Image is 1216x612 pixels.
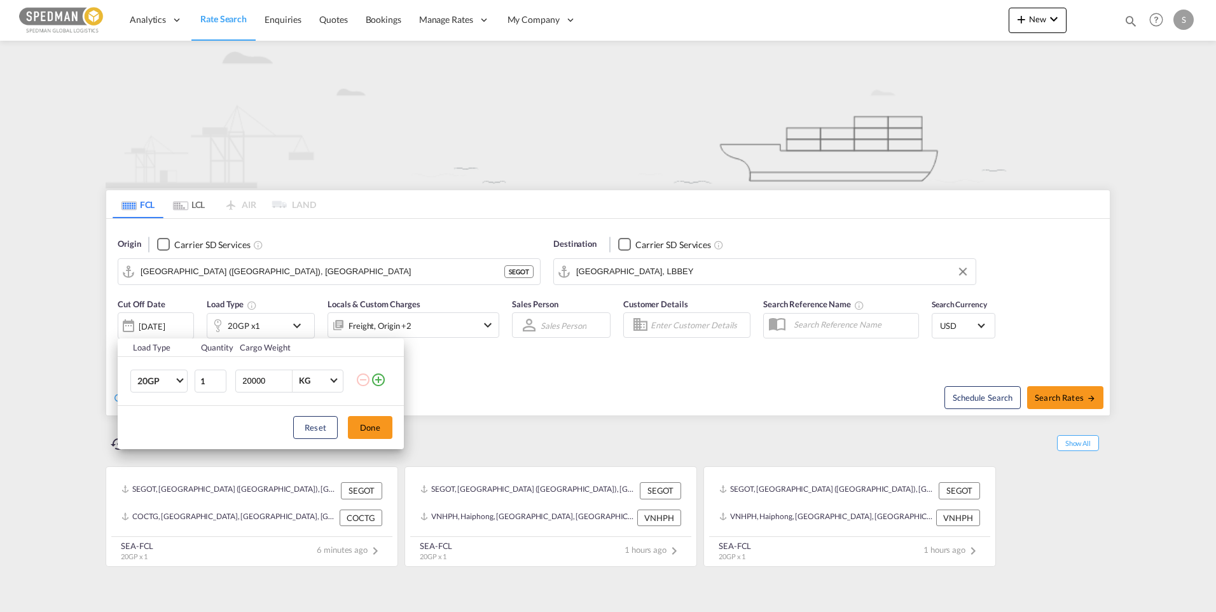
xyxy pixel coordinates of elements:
[371,372,386,387] md-icon: icon-plus-circle-outline
[356,372,371,387] md-icon: icon-minus-circle-outline
[299,375,310,386] div: KG
[195,370,226,393] input: Qty
[348,416,392,439] button: Done
[118,338,193,357] th: Load Type
[293,416,338,439] button: Reset
[241,370,292,392] input: Enter Weight
[130,370,188,393] md-select: Choose: 20GP
[137,375,174,387] span: 20GP
[193,338,233,357] th: Quantity
[240,342,348,353] div: Cargo Weight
